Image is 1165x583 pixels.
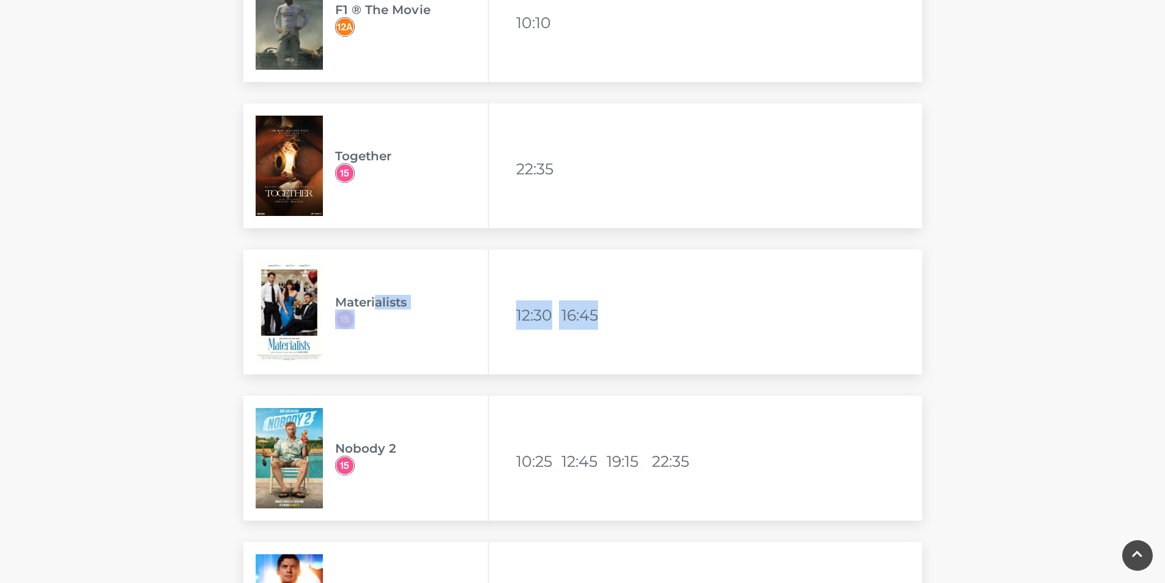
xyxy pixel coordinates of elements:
h3: Together [335,149,488,163]
li: 10:10 [516,8,559,37]
li: 22:35 [516,154,559,184]
li: 16:45 [561,300,604,330]
h3: F1 ® The Movie [335,2,488,17]
h3: Materialists [335,295,488,310]
li: 12:45 [561,447,604,476]
li: 22:35 [652,447,695,476]
li: 10:25 [516,447,559,476]
h3: Nobody 2 [335,441,488,456]
li: 19:15 [607,447,649,476]
li: 12:30 [516,300,559,330]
